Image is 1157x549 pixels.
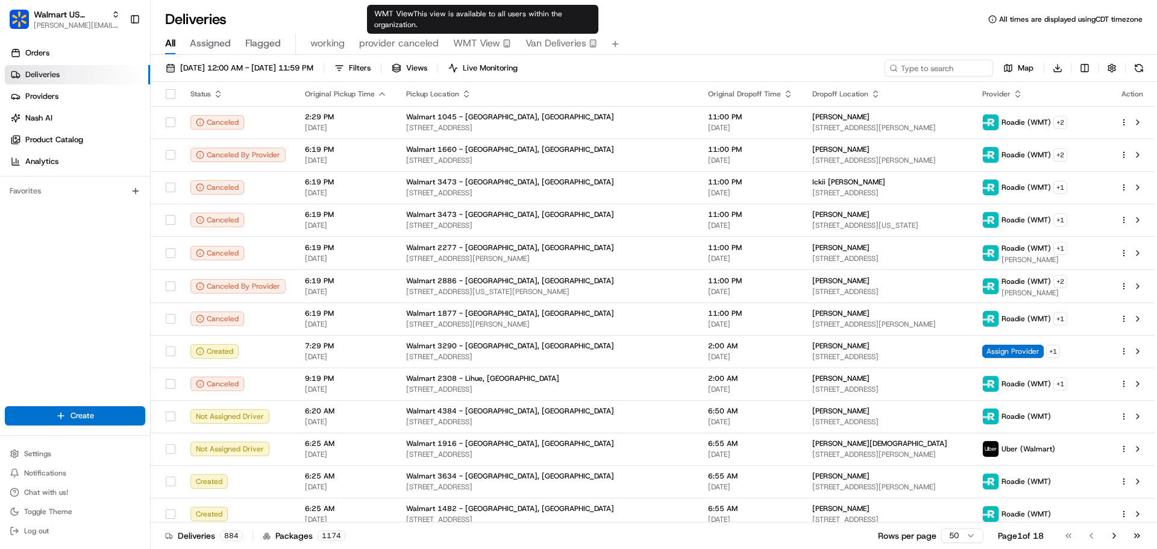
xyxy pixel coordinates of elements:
[107,187,131,196] span: [DATE]
[406,89,459,99] span: Pickup Location
[85,298,146,308] a: Powered byPylon
[5,65,150,84] a: Deliveries
[190,148,286,162] div: Canceled By Provider
[525,36,586,51] span: Van Deliveries
[25,91,58,102] span: Providers
[305,309,387,318] span: 6:19 PM
[37,219,98,229] span: [PERSON_NAME]
[1002,215,1051,225] span: Roadie (WMT)
[54,115,198,127] div: Start new chat
[708,177,793,187] span: 11:00 PM
[34,20,120,30] span: [PERSON_NAME][EMAIL_ADDRESS][DOMAIN_NAME]
[406,352,689,362] span: [STREET_ADDRESS]
[812,515,963,524] span: [STREET_ADDRESS]
[71,410,94,421] span: Create
[708,450,793,459] span: [DATE]
[1053,312,1067,325] button: +1
[190,279,286,293] div: Canceled By Provider
[708,374,793,383] span: 2:00 AM
[1053,181,1067,194] button: +1
[812,374,870,383] span: [PERSON_NAME]
[305,243,387,253] span: 6:19 PM
[1002,118,1051,127] span: Roadie (WMT)
[406,155,689,165] span: [STREET_ADDRESS]
[1018,63,1033,74] span: Map
[812,112,870,122] span: [PERSON_NAME]
[190,36,231,51] span: Assigned
[983,441,999,457] img: uber-new-logo.jpeg
[708,341,793,351] span: 2:00 AM
[812,155,963,165] span: [STREET_ADDRESS][PERSON_NAME]
[305,123,387,133] span: [DATE]
[812,123,963,133] span: [STREET_ADDRESS][PERSON_NAME]
[1053,148,1067,162] button: +2
[263,530,345,542] div: Packages
[190,213,244,227] div: Canceled
[878,530,936,542] p: Rows per page
[305,145,387,154] span: 6:19 PM
[999,14,1143,24] span: All times are displayed using CDT timezone
[812,406,870,416] span: [PERSON_NAME]
[406,450,689,459] span: [STREET_ADDRESS]
[5,5,125,34] button: Walmart US StoresWalmart US Stores[PERSON_NAME][EMAIL_ADDRESS][DOMAIN_NAME]
[12,208,31,230] img: Jes Laurent
[25,113,52,124] span: Nash AI
[12,157,81,166] div: Past conversations
[463,63,518,74] span: Live Monitoring
[812,384,963,394] span: [STREET_ADDRESS]
[406,123,689,133] span: [STREET_ADDRESS]
[1053,275,1067,288] button: +2
[708,254,793,263] span: [DATE]
[1002,183,1051,192] span: Roadie (WMT)
[305,319,387,329] span: [DATE]
[190,377,244,391] div: Canceled
[190,246,244,260] button: Canceled
[305,155,387,165] span: [DATE]
[708,276,793,286] span: 11:00 PM
[305,482,387,492] span: [DATE]
[31,78,199,90] input: Clear
[220,530,243,541] div: 884
[305,210,387,219] span: 6:19 PM
[708,352,793,362] span: [DATE]
[359,36,439,51] span: provider canceled
[5,43,150,63] a: Orders
[885,60,993,77] input: Type to search
[12,271,22,280] div: 📗
[983,506,999,522] img: roadie-logo-v2.jpg
[10,10,29,29] img: Walmart US Stores
[1002,150,1051,160] span: Roadie (WMT)
[983,311,999,327] img: roadie-logo-v2.jpg
[812,210,870,219] span: [PERSON_NAME]
[812,221,963,230] span: [STREET_ADDRESS][US_STATE]
[406,319,689,329] span: [STREET_ADDRESS][PERSON_NAME]
[812,89,868,99] span: Dropoff Location
[1130,60,1147,77] button: Refresh
[406,341,614,351] span: Walmart 3290 - [GEOGRAPHIC_DATA], [GEOGRAPHIC_DATA]
[24,488,68,497] span: Chat with us!
[998,530,1044,542] div: Page 1 of 18
[708,287,793,296] span: [DATE]
[982,345,1044,358] span: Assign Provider
[708,89,781,99] span: Original Dropoff Time
[1002,379,1051,389] span: Roadie (WMT)
[708,439,793,448] span: 6:55 AM
[708,471,793,481] span: 6:55 AM
[34,8,107,20] button: Walmart US Stores
[305,352,387,362] span: [DATE]
[305,287,387,296] span: [DATE]
[406,243,614,253] span: Walmart 2277 - [GEOGRAPHIC_DATA], [GEOGRAPHIC_DATA]
[812,254,963,263] span: [STREET_ADDRESS]
[367,5,598,34] div: WMT View
[305,341,387,351] span: 7:29 PM
[983,212,999,228] img: roadie-logo-v2.jpg
[190,344,239,359] button: Created
[406,374,559,383] span: Walmart 2308 - Lihue, [GEOGRAPHIC_DATA]
[310,36,345,51] span: working
[406,210,614,219] span: Walmart 3473 - [GEOGRAPHIC_DATA], [GEOGRAPHIC_DATA]
[812,417,963,427] span: [STREET_ADDRESS]
[406,276,614,286] span: Walmart 2886 - [GEOGRAPHIC_DATA], [GEOGRAPHIC_DATA]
